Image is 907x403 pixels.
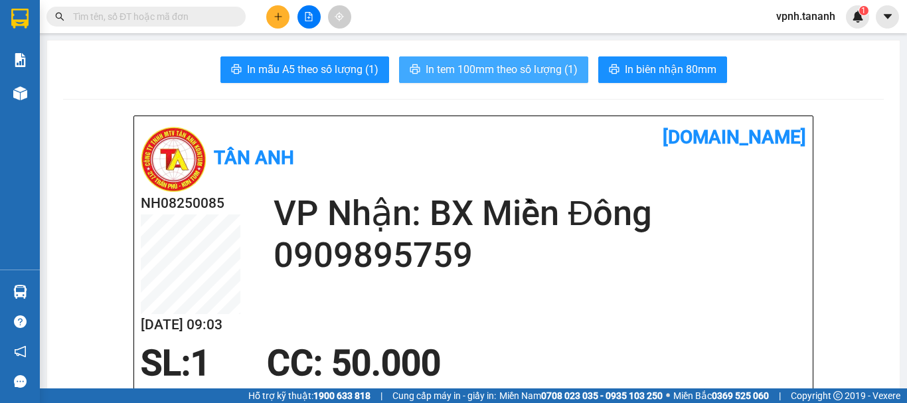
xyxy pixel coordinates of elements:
strong: 0708 023 035 - 0935 103 250 [541,390,663,401]
strong: 0369 525 060 [712,390,769,401]
span: printer [410,64,420,76]
span: SL: [141,343,191,384]
span: search [55,12,64,21]
span: 1 [191,343,210,384]
button: printerIn mẫu A5 theo số lượng (1) [220,56,389,83]
span: question-circle [14,315,27,328]
span: printer [231,64,242,76]
div: CC : 50.000 [259,343,449,383]
span: caret-down [882,11,894,23]
input: Tìm tên, số ĐT hoặc mã đơn [73,9,230,24]
span: message [14,375,27,388]
img: warehouse-icon [13,86,27,100]
span: vpnh.tananh [766,8,846,25]
span: Cung cấp máy in - giấy in: [392,388,496,403]
span: printer [609,64,619,76]
img: icon-new-feature [852,11,864,23]
span: notification [14,345,27,358]
h2: 0909895759 [274,234,806,276]
button: caret-down [876,5,899,29]
span: copyright [833,391,843,400]
h2: [DATE] 09:03 [141,314,240,336]
span: 1 [861,6,866,15]
strong: 1900 633 818 [313,390,371,401]
button: printerIn tem 100mm theo số lượng (1) [399,56,588,83]
span: In mẫu A5 theo số lượng (1) [247,61,378,78]
img: logo-vxr [11,9,29,29]
b: Tân Anh [214,147,294,169]
span: Miền Nam [499,388,663,403]
button: aim [328,5,351,29]
img: logo.jpg [141,126,207,193]
button: file-add [297,5,321,29]
img: solution-icon [13,53,27,67]
h2: NH08250085 [141,193,240,214]
button: plus [266,5,289,29]
span: In tem 100mm theo số lượng (1) [426,61,578,78]
span: plus [274,12,283,21]
span: | [779,388,781,403]
span: ⚪️ [666,393,670,398]
sup: 1 [859,6,868,15]
span: aim [335,12,344,21]
h2: VP Nhận: BX Miền Đông [274,193,806,234]
span: | [380,388,382,403]
b: [DOMAIN_NAME] [663,126,806,148]
span: Miền Bắc [673,388,769,403]
span: file-add [304,12,313,21]
img: warehouse-icon [13,285,27,299]
span: In biên nhận 80mm [625,61,716,78]
span: Hỗ trợ kỹ thuật: [248,388,371,403]
button: printerIn biên nhận 80mm [598,56,727,83]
